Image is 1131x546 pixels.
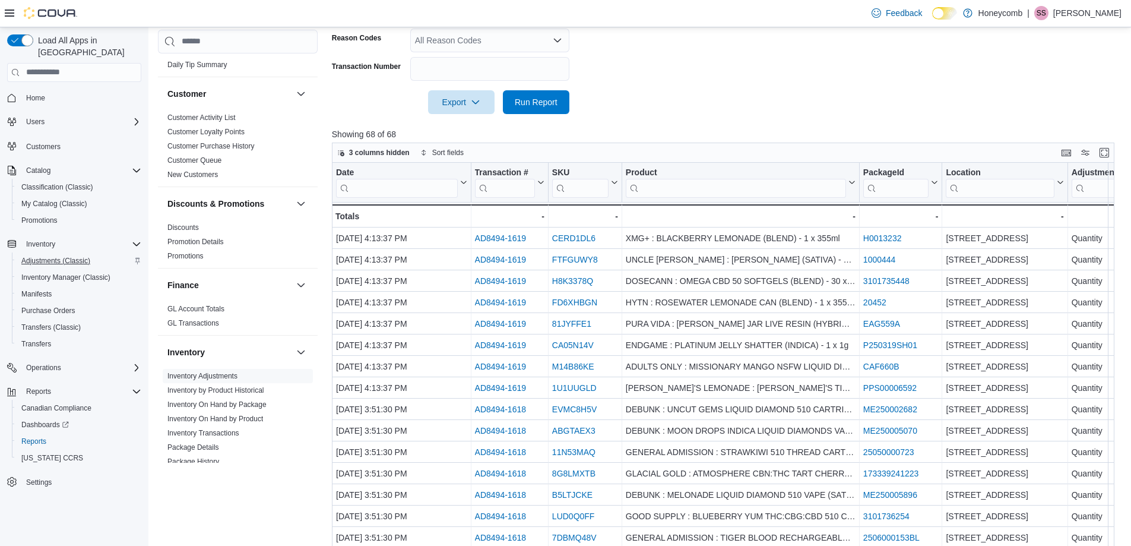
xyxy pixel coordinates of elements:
[626,445,856,459] div: GENERAL ADMISSION : STRAWKIWI 510 THREAD CARTRIDGE 0.95G (SATIVA) - 1 x 0.95g
[21,237,60,251] button: Inventory
[552,447,595,457] a: 11N53MAQ
[886,7,922,19] span: Feedback
[167,457,219,466] a: Package History
[158,302,318,335] div: Finance
[1053,6,1122,20] p: [PERSON_NAME]
[17,401,141,415] span: Canadian Compliance
[12,319,146,336] button: Transfers (Classic)
[552,383,597,393] a: 1U1UUGLD
[167,319,219,327] a: GL Transactions
[435,90,487,114] span: Export
[167,279,199,291] h3: Finance
[552,168,618,198] button: SKU
[26,239,55,249] span: Inventory
[167,170,218,179] span: New Customers
[21,437,46,446] span: Reports
[21,91,50,105] a: Home
[552,209,618,223] div: -
[626,466,856,481] div: GLACIAL GOLD : ATMOSPHERE CBN:THC TART CHERRY VAPE (BLEND) - 1 x 1.2g
[552,469,595,478] a: 8G8LMXTB
[946,466,1063,481] div: [STREET_ADDRESS]
[863,319,900,329] a: EAG559A
[474,490,525,500] a: AD8494-1618
[552,319,591,329] a: 81JYFFE1
[167,414,263,424] span: Inventory On Hand by Product
[167,237,224,247] span: Promotion Details
[626,509,856,523] div: GOOD SUPPLY : BLUEBERRY YUM THC:CBG:CBD 510 CARTRIDGE (BLEND) - 1 x 2g
[349,148,410,157] span: 3 columns hidden
[336,359,467,374] div: [DATE] 4:13:37 PM
[24,7,77,19] img: Cova
[167,318,219,328] span: GL Transactions
[336,488,467,502] div: [DATE] 3:51:30 PM
[474,405,525,414] a: AD8494-1618
[167,386,264,394] a: Inventory by Product Historical
[21,256,90,266] span: Adjustments (Classic)
[21,289,52,299] span: Manifests
[946,253,1063,267] div: [STREET_ADDRESS]
[21,182,93,192] span: Classification (Classic)
[167,304,224,314] span: GL Account Totals
[626,359,856,374] div: ADULTS ONLY : MISSIONARY MANGO NSFW LIQUID DIAMOND CARTRIDGE (INDICA) - 1 x 1g
[2,137,146,154] button: Customers
[863,362,899,371] a: CAF660B
[12,302,146,319] button: Purchase Orders
[336,168,458,179] div: Date
[863,340,917,350] a: P250319SH01
[167,279,292,291] button: Finance
[167,251,204,261] span: Promotions
[26,478,52,487] span: Settings
[946,168,1054,179] div: Location
[21,163,141,178] span: Catalog
[21,475,56,490] a: Settings
[21,403,91,413] span: Canadian Compliance
[946,231,1063,245] div: [STREET_ADDRESS]
[626,317,856,331] div: PURA VIDA : [PERSON_NAME] JAR LIVE RESIN (HYBRID) - 1 x 1.2g
[863,209,939,223] div: -
[503,90,569,114] button: Run Report
[167,141,255,151] span: Customer Purchase History
[1037,6,1046,20] span: SS
[2,474,146,491] button: Settings
[474,255,525,264] a: AD8494-1619
[26,142,61,152] span: Customers
[863,255,896,264] a: 1000444
[474,276,525,286] a: AD8494-1619
[1078,146,1092,160] button: Display options
[26,166,50,175] span: Catalog
[1059,146,1073,160] button: Keyboard shortcuts
[167,457,219,466] span: Package History
[552,168,609,179] div: SKU
[167,61,227,69] a: Daily Tip Summary
[17,434,141,449] span: Reports
[21,384,141,399] span: Reports
[335,209,467,223] div: Totals
[17,270,141,285] span: Inventory Manager (Classic)
[167,372,237,380] a: Inventory Adjustments
[336,317,467,331] div: [DATE] 4:13:37 PM
[21,384,56,399] button: Reports
[167,60,227,70] span: Daily Tip Summary
[552,533,597,542] a: 7DBMQ48V
[158,369,318,531] div: Inventory
[12,269,146,286] button: Inventory Manager (Classic)
[21,115,49,129] button: Users
[167,156,221,165] span: Customer Queue
[294,345,308,359] button: Inventory
[863,469,918,478] a: 173339241223
[17,254,141,268] span: Adjustments (Classic)
[336,445,467,459] div: [DATE] 3:51:30 PM
[626,168,856,198] button: Product
[626,381,856,395] div: [PERSON_NAME]'S LEMONADE : [PERSON_NAME]'S TIGERS BLOOD LEMONADE (BLEND) - 1 x 355ml
[21,475,141,490] span: Settings
[167,346,292,358] button: Inventory
[7,84,141,522] nav: Complex example
[17,418,141,432] span: Dashboards
[336,253,467,267] div: [DATE] 4:13:37 PM
[552,298,597,307] a: FD6XHBGN
[12,416,146,433] a: Dashboards
[167,400,267,409] a: Inventory On Hand by Package
[552,255,598,264] a: FTFGUWY8
[2,162,146,179] button: Catalog
[863,168,929,198] div: Package URL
